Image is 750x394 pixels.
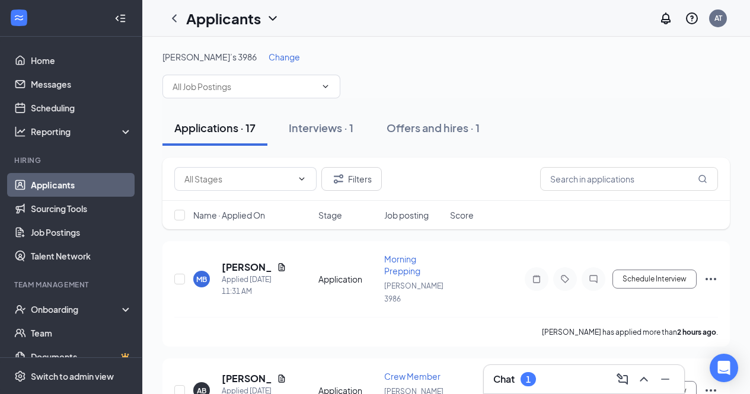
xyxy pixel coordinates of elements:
[14,303,26,315] svg: UserCheck
[321,82,330,91] svg: ChevronDown
[222,261,272,274] h5: [PERSON_NAME]
[540,167,718,191] input: Search in applications
[174,120,256,135] div: Applications · 17
[31,72,132,96] a: Messages
[659,11,673,25] svg: Notifications
[658,372,672,386] svg: Minimize
[31,126,133,137] div: Reporting
[277,262,286,272] svg: Document
[266,11,280,25] svg: ChevronDown
[31,244,132,268] a: Talent Network
[450,209,474,221] span: Score
[222,274,286,297] div: Applied [DATE] 11:31 AM
[31,220,132,244] a: Job Postings
[277,374,286,383] svg: Document
[634,370,653,389] button: ChevronUp
[14,126,26,137] svg: Analysis
[31,345,132,369] a: DocumentsCrown
[318,209,342,221] span: Stage
[714,13,722,23] div: AT
[637,372,651,386] svg: ChevronUp
[186,8,261,28] h1: Applicants
[387,120,480,135] div: Offers and hires · 1
[31,370,114,382] div: Switch to admin view
[710,354,738,382] div: Open Intercom Messenger
[14,370,26,382] svg: Settings
[31,197,132,220] a: Sourcing Tools
[14,280,130,290] div: Team Management
[698,174,707,184] svg: MagnifyingGlass
[269,52,300,62] span: Change
[31,96,132,120] a: Scheduling
[289,120,353,135] div: Interviews · 1
[384,281,449,303] span: [PERSON_NAME]’s 3986
[31,303,122,315] div: Onboarding
[384,209,429,221] span: Job posting
[31,321,132,345] a: Team
[685,11,699,25] svg: QuestionInfo
[558,274,572,284] svg: Tag
[114,12,126,24] svg: Collapse
[526,374,531,385] div: 1
[31,49,132,72] a: Home
[193,209,265,221] span: Name · Applied On
[13,12,25,24] svg: WorkstreamLogo
[31,173,132,197] a: Applicants
[704,272,718,286] svg: Ellipses
[318,273,377,285] div: Application
[542,327,718,337] p: [PERSON_NAME] has applied more than .
[529,274,544,284] svg: Note
[493,373,515,386] h3: Chat
[184,172,292,185] input: All Stages
[612,270,697,289] button: Schedule Interview
[384,371,441,382] span: Crew Member
[321,167,382,191] button: Filter Filters
[162,52,257,62] span: [PERSON_NAME]’s 3986
[14,155,130,165] div: Hiring
[196,274,207,284] div: MB
[167,11,181,25] svg: ChevronLeft
[677,328,716,337] b: 2 hours ago
[586,274,601,284] svg: ChatInactive
[615,372,630,386] svg: ComposeMessage
[656,370,675,389] button: Minimize
[384,254,420,276] span: Morning Prepping
[222,372,272,385] h5: [PERSON_NAME]
[173,80,316,93] input: All Job Postings
[613,370,632,389] button: ComposeMessage
[297,174,307,184] svg: ChevronDown
[331,172,346,186] svg: Filter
